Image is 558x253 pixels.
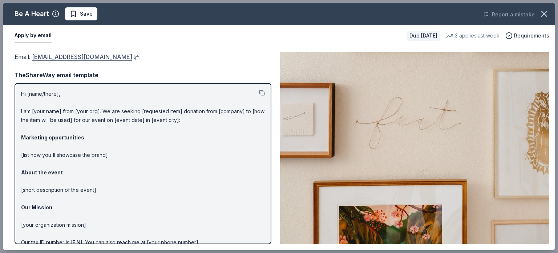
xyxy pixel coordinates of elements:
[15,53,132,60] span: Email :
[32,52,132,62] a: [EMAIL_ADDRESS][DOMAIN_NAME]
[21,169,63,175] strong: About the event
[446,31,500,40] div: 3 applies last week
[280,52,549,244] img: Image for Be A Heart
[505,31,549,40] button: Requirements
[483,10,535,19] button: Report a mistake
[15,8,49,20] div: Be A Heart
[15,28,52,43] button: Apply by email
[80,9,93,18] span: Save
[21,134,84,141] strong: Marketing opportunities
[407,31,440,41] div: Due [DATE]
[15,70,271,80] div: TheShareWay email template
[514,31,549,40] span: Requirements
[21,204,52,210] strong: Our Mission
[65,7,97,20] button: Save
